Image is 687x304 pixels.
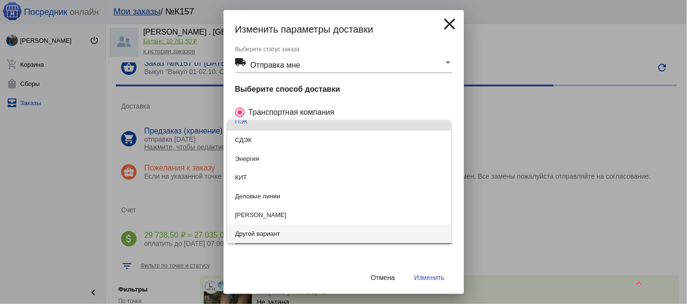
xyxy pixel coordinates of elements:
span: Деловые линии [235,187,443,206]
span: Другой вариант [235,224,443,243]
span: ПЭК [235,112,443,131]
span: СДЭК [235,131,443,149]
span: КИТ [235,168,443,187]
span: Энергия [235,149,443,168]
span: [PERSON_NAME] [235,206,443,224]
mat-icon: keyboard_arrow_up [633,278,645,289]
